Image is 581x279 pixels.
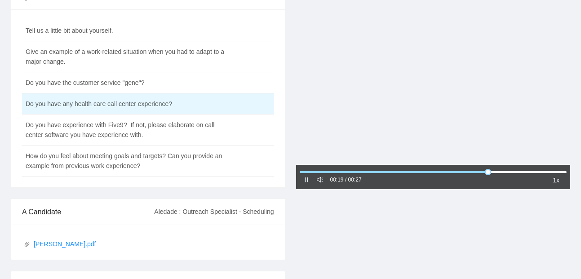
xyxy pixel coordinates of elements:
[22,41,229,72] td: Give an example of a work-related situation when you had to adapt to a major change.
[303,177,310,183] span: pause
[553,175,559,185] span: 1x
[22,199,154,225] div: A Candidate
[22,146,229,177] td: How do you feel about meeting goals and targets? Can you provide an example from previous work ex...
[22,20,229,41] td: Tell us a little bit about yourself.
[24,241,30,248] span: paper-clip
[22,93,229,115] td: Do you have any health care call center experience?
[22,72,229,93] td: Do you have the customer service "gene"?
[22,115,229,146] td: Do you have experience with Five9? If not, please elaborate on call center software you have expe...
[330,176,362,184] div: 00:19 / 00:27
[154,199,274,224] div: Aledade : Outreach Specialist - Scheduling
[24,239,269,249] a: [PERSON_NAME].pdf
[317,177,323,183] span: sound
